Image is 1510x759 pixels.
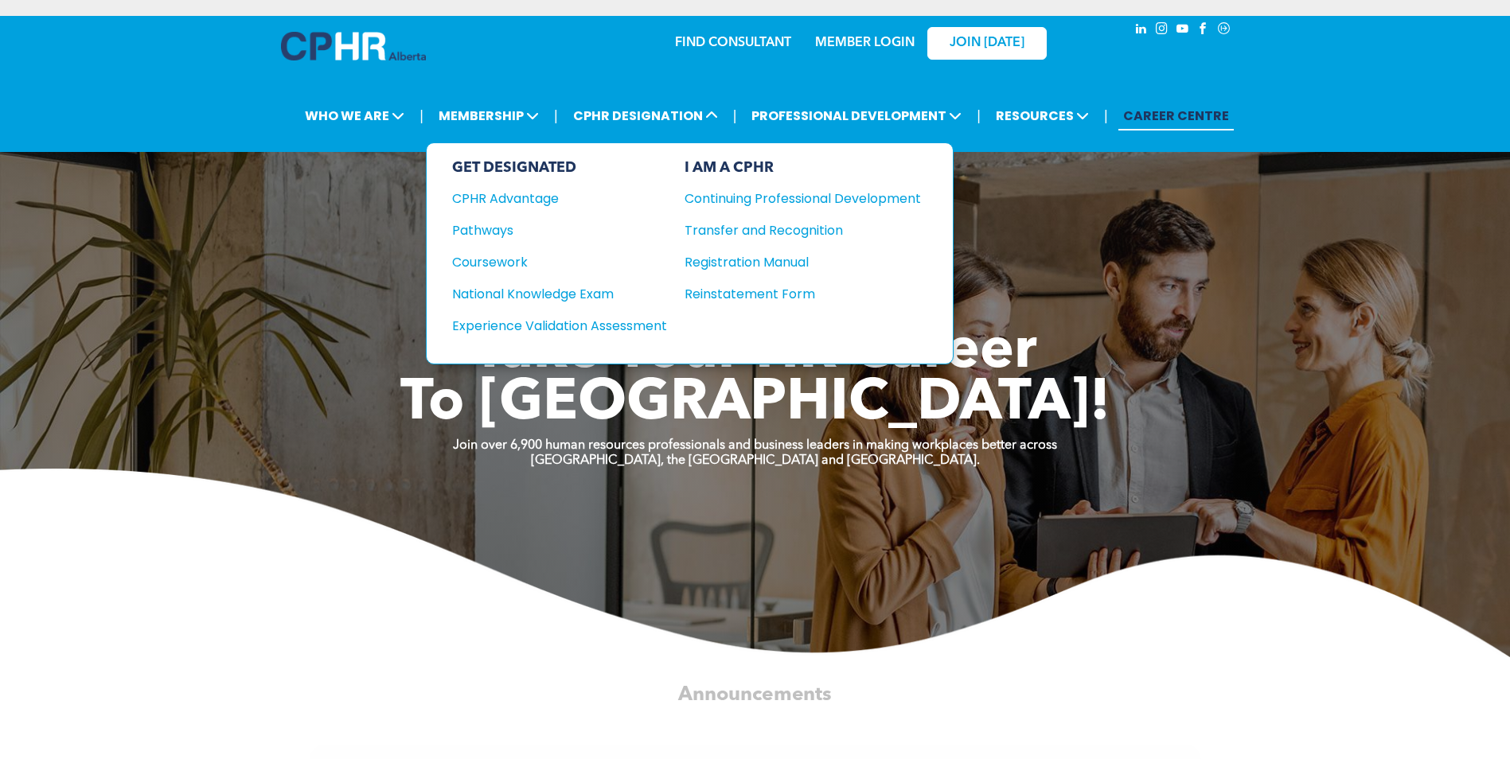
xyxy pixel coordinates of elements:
img: A blue and white logo for cp alberta [281,32,426,60]
a: MEMBER LOGIN [815,37,915,49]
a: CAREER CENTRE [1118,101,1234,130]
div: Experience Validation Assessment [452,316,646,336]
a: National Knowledge Exam [452,284,667,304]
a: FIND CONSULTANT [675,37,791,49]
a: Registration Manual [685,252,921,272]
span: MEMBERSHIP [434,101,544,130]
a: youtube [1174,20,1192,41]
div: Continuing Professional Development [685,189,897,208]
strong: Join over 6,900 human resources professionals and business leaders in making workplaces better ac... [453,439,1057,452]
a: linkedin [1133,20,1150,41]
div: Pathways [452,220,646,240]
a: Experience Validation Assessment [452,316,667,336]
li: | [977,99,981,132]
a: facebook [1195,20,1212,41]
div: Registration Manual [685,252,897,272]
li: | [1104,99,1108,132]
div: CPHR Advantage [452,189,646,208]
a: CPHR Advantage [452,189,667,208]
span: PROFESSIONAL DEVELOPMENT [747,101,966,130]
div: National Knowledge Exam [452,284,646,304]
div: Coursework [452,252,646,272]
div: Reinstatement Form [685,284,897,304]
span: WHO WE ARE [300,101,409,130]
a: Reinstatement Form [685,284,921,304]
a: JOIN [DATE] [927,27,1047,60]
li: | [419,99,423,132]
strong: [GEOGRAPHIC_DATA], the [GEOGRAPHIC_DATA] and [GEOGRAPHIC_DATA]. [531,454,980,467]
a: Transfer and Recognition [685,220,921,240]
span: RESOURCES [991,101,1094,130]
a: Social network [1215,20,1233,41]
div: Transfer and Recognition [685,220,897,240]
span: CPHR DESIGNATION [568,101,723,130]
li: | [733,99,737,132]
div: GET DESIGNATED [452,159,667,177]
a: Pathways [452,220,667,240]
li: | [554,99,558,132]
div: I AM A CPHR [685,159,921,177]
span: To [GEOGRAPHIC_DATA]! [400,376,1110,433]
a: Continuing Professional Development [685,189,921,208]
a: instagram [1153,20,1171,41]
span: JOIN [DATE] [950,36,1024,51]
a: Coursework [452,252,667,272]
span: Announcements [678,685,831,705]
